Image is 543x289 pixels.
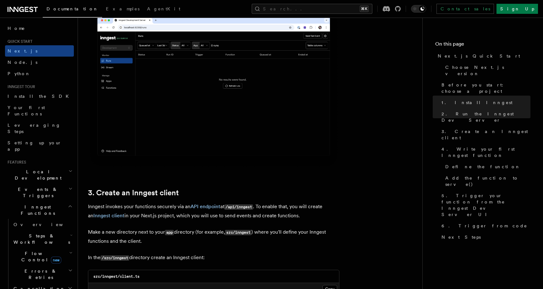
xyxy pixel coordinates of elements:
span: Home [8,25,25,31]
a: Inngest client [93,213,124,219]
a: Examples [102,2,143,17]
span: Inngest tour [5,84,35,89]
span: Install the SDK [8,94,73,99]
a: Python [5,68,74,79]
span: Node.js [8,60,37,65]
code: src/inngest/client.ts [93,274,140,279]
code: src/inngest [225,230,251,235]
a: 1. Install Inngest [439,97,530,108]
a: 5. Trigger your function from the Inngest Dev Server UI [439,190,530,220]
a: Home [5,23,74,34]
kbd: ⌘K [360,6,369,12]
a: 3. Create an Inngest client [88,188,179,197]
button: Flow Controlnew [11,248,74,265]
span: Overview [14,222,78,227]
span: Examples [106,6,140,11]
h4: On this page [435,40,530,50]
span: Inngest Functions [5,204,68,216]
span: Define the function [445,164,520,170]
a: Next.js Quick Start [435,50,530,62]
a: Choose Next.js version [443,62,530,79]
a: 3. Create an Inngest client [439,126,530,143]
span: AgentKit [147,6,180,11]
span: new [51,257,61,264]
span: Next.js [8,48,37,53]
a: Sign Up [496,4,538,14]
a: Next Steps [439,231,530,243]
button: Toggle dark mode [411,5,426,13]
span: 4. Write your first Inngest function [442,146,530,158]
a: AgentKit [143,2,184,17]
a: Overview [11,219,74,230]
span: Steps & Workflows [11,233,70,245]
span: Add the function to serve() [445,175,530,187]
button: Search...⌘K [252,4,372,14]
button: Events & Triggers [5,184,74,201]
span: Python [8,71,30,76]
button: Errors & Retries [11,265,74,283]
span: 3. Create an Inngest client [442,128,530,141]
a: Next.js [5,45,74,57]
a: Add the function to serve() [443,172,530,190]
span: Setting up your app [8,140,62,152]
span: Next.js Quick Start [438,53,520,59]
button: Inngest Functions [5,201,74,219]
a: Define the function [443,161,530,172]
a: Setting up your app [5,137,74,155]
a: Node.js [5,57,74,68]
a: Install the SDK [5,91,74,102]
span: 1. Install Inngest [442,99,513,106]
p: Inngest invokes your functions securely via an at . To enable that, you will create an in your Ne... [88,202,339,220]
img: Inngest Dev Server's 'Runs' tab with no data [88,10,339,169]
a: Leveraging Steps [5,119,74,137]
span: Documentation [47,6,98,11]
span: Events & Triggers [5,186,69,199]
a: Contact sales [436,4,494,14]
span: Leveraging Steps [8,123,61,134]
code: /src/inngest [101,255,129,261]
span: 2. Run the Inngest Dev Server [442,111,530,123]
a: Your first Functions [5,102,74,119]
p: Make a new directory next to your directory (for example, ) where you'll define your Inngest func... [88,228,339,246]
span: 6. Trigger from code [442,223,527,229]
a: Before you start: choose a project [439,79,530,97]
a: 4. Write your first Inngest function [439,143,530,161]
a: 6. Trigger from code [439,220,530,231]
span: Next Steps [442,234,481,240]
span: Choose Next.js version [445,64,530,77]
span: Features [5,160,26,165]
span: 5. Trigger your function from the Inngest Dev Server UI [442,192,530,218]
span: Quick start [5,39,32,44]
a: API endpoint [190,203,220,209]
span: Errors & Retries [11,268,68,281]
span: Before you start: choose a project [442,82,530,94]
span: Local Development [5,169,69,181]
code: app [165,230,174,235]
code: /api/inngest [224,204,253,210]
button: Local Development [5,166,74,184]
p: In the directory create an Inngest client: [88,253,339,262]
span: Your first Functions [8,105,45,116]
span: Flow Control [11,250,69,263]
a: 2. Run the Inngest Dev Server [439,108,530,126]
button: Steps & Workflows [11,230,74,248]
a: Documentation [43,2,102,18]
